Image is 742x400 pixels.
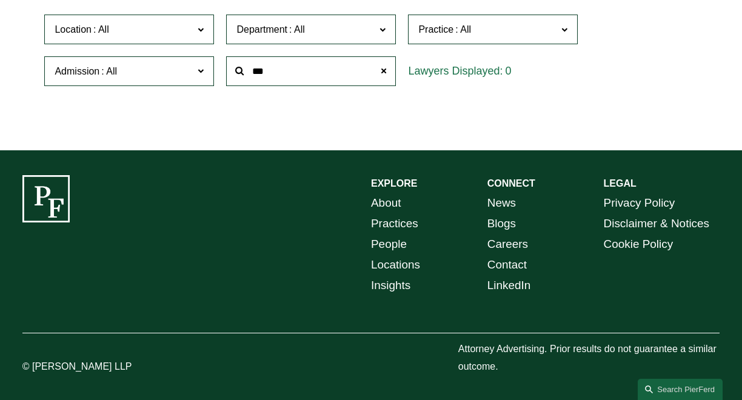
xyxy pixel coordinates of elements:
[604,193,675,213] a: Privacy Policy
[55,66,99,76] span: Admission
[55,24,92,35] span: Location
[371,193,401,213] a: About
[487,193,516,213] a: News
[418,24,453,35] span: Practice
[22,358,168,376] p: © [PERSON_NAME] LLP
[487,234,528,255] a: Careers
[371,178,417,188] strong: EXPLORE
[487,213,516,234] a: Blogs
[638,379,723,400] a: Search this site
[604,213,710,234] a: Disclaimer & Notices
[371,255,420,275] a: Locations
[604,178,637,188] strong: LEGAL
[236,24,287,35] span: Department
[458,341,720,376] p: Attorney Advertising. Prior results do not guarantee a similar outcome.
[487,275,531,296] a: LinkedIn
[371,275,410,296] a: Insights
[487,255,527,275] a: Contact
[371,234,407,255] a: People
[604,234,673,255] a: Cookie Policy
[487,178,535,188] strong: CONNECT
[506,65,512,77] span: 0
[371,213,418,234] a: Practices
